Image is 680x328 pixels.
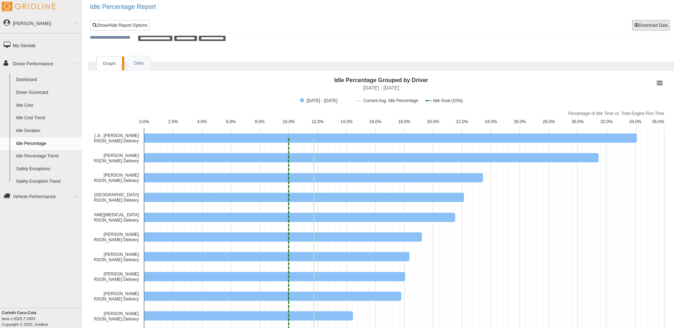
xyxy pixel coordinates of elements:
[13,163,82,176] a: Safety Exceptions
[69,212,139,223] text: [PERSON_NAME][MEDICAL_DATA] [PERSON_NAME] Delivery
[652,119,664,124] text: 36.0%
[629,119,641,124] text: 34.0%
[13,112,82,125] a: Idle Cost Trend
[600,119,613,124] text: 32.0%
[57,192,139,203] text: [PERSON_NAME], [GEOGRAPHIC_DATA] [PERSON_NAME] Delivery
[90,4,680,11] h2: Idle Percentage Report
[283,119,295,124] text: 10.0%
[13,99,82,112] a: Idle Cost
[514,119,526,124] text: 26.0%
[144,192,464,202] path: McCullar, Houston Jackson Delivery, 22.17. 9/28/2025 - 10/4/2025.
[144,252,410,261] path: Holloway, Dwight Jackson Delivery, 18.38. 9/28/2025 - 10/4/2025.
[632,20,670,31] button: Download Data
[543,119,555,124] text: 28.0%
[655,78,665,88] button: View chart menu, Idle Percentage Grouped by Driver
[398,119,410,124] text: 18.0%
[87,252,139,262] text: [PERSON_NAME] [PERSON_NAME] Delivery
[144,133,637,143] path: Curry Jr., Patrick Jackson Delivery, 34.12. 9/28/2025 - 10/4/2025.
[13,86,82,99] a: Driver Scorecard
[312,119,324,124] text: 12.0%
[13,150,82,163] a: Idle Percentage Trend
[356,98,418,103] button: Show Current Avg. Idle Percentage
[144,153,599,162] path: Armstrong, Shawn Jackson Delivery, 31.47. 9/28/2025 - 10/4/2025.
[2,317,35,321] i: beta v.2025.7.2993
[144,212,455,222] path: Davis, Jalyn Jackson Delivery, 21.54. 9/28/2025 - 10/4/2025.
[334,77,428,83] text: Idle Percentage Grouped by Driver
[2,311,36,315] b: Corinth Coca-Cola
[363,85,399,91] text: [DATE] - [DATE]
[369,119,382,124] text: 16.0%
[87,272,139,282] text: [PERSON_NAME] [PERSON_NAME] Delivery
[144,311,353,321] path: Lambert, Christopher Jackson Delivery, 14.47. 9/28/2025 - 10/4/2025.
[168,119,178,124] text: 2.0%
[456,119,468,124] text: 22.0%
[139,119,149,124] text: 0.0%
[2,310,82,327] div: Copyright © 2025, Gridline
[60,133,139,143] text: [PERSON_NAME] Jr., [PERSON_NAME] [PERSON_NAME] Delivery
[255,119,265,124] text: 8.0%
[197,119,207,124] text: 4.0%
[2,2,55,11] img: Gridline
[87,291,139,302] text: [PERSON_NAME] [PERSON_NAME] Delivery
[127,56,150,71] a: Data
[341,119,353,124] text: 14.0%
[87,153,139,163] text: [PERSON_NAME] [PERSON_NAME] Delivery
[425,98,463,103] button: Show Idle Goal (10%)
[87,311,139,322] text: [PERSON_NAME] [PERSON_NAME] Delivery
[13,137,82,150] a: Idle Percentage
[571,119,584,124] text: 30.0%
[300,98,349,103] button: Show 9/28/2025 - 10/4/2025
[144,173,483,182] path: Blakely, Logan Jackson Delivery, 23.47. 9/28/2025 - 10/4/2025.
[96,56,122,71] a: Graph
[87,232,139,242] text: [PERSON_NAME] [PERSON_NAME] Delivery
[87,173,139,183] text: [PERSON_NAME] [PERSON_NAME] Delivery
[427,119,439,124] text: 20.0%
[568,111,665,116] text: Percentage of Idle Time vs. Total Engine Run Time
[13,74,82,86] a: Dashboard
[144,291,402,301] path: Nellett, Brian Jackson Delivery, 17.81. 9/28/2025 - 10/4/2025.
[13,125,82,137] a: Idle Duration
[485,119,497,124] text: 24.0%
[90,20,150,31] a: Show/Hide Report Options
[13,175,82,188] a: Safety Exception Trend
[144,272,406,281] path: Garig, Corey Jackson Delivery, 18.09. 9/28/2025 - 10/4/2025.
[144,232,422,242] path: Warrington III, James Jackson Delivery, 19.24. 9/28/2025 - 10/4/2025.
[226,119,236,124] text: 6.0%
